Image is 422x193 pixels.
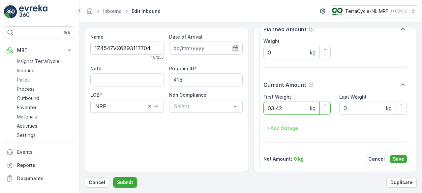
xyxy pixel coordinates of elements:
[310,48,316,56] p: kg
[14,75,75,84] a: Pallet
[90,34,104,40] label: Name
[6,152,35,157] span: Asset Type :
[35,152,48,157] span: Pallet
[17,47,62,53] p: MRF
[386,104,392,112] p: kg
[64,30,71,35] p: ⌘B
[332,5,417,17] button: TerraCycle-NL-MRF(+02:00)
[263,94,291,100] label: First Weight
[192,6,229,14] p: Pallet_NL #170
[263,156,292,162] p: Net Amount :
[174,102,231,110] p: Select
[17,123,37,129] p: Activities
[17,149,73,155] p: Events
[17,86,35,92] p: Process
[17,175,73,182] p: Documents
[6,130,35,136] span: Net Weight :
[22,108,55,114] span: Pallet_NL #170
[263,38,280,44] label: Weight
[37,141,43,146] span: 25
[310,104,316,112] p: kg
[17,95,39,102] p: Outbound
[4,5,17,18] img: logo
[368,156,385,162] p: Cancel
[6,119,39,125] span: Total Weight :
[393,156,404,162] p: Save
[39,119,44,125] span: 25
[89,179,105,186] p: Cancel
[14,94,75,103] a: Outbound
[17,104,37,111] p: Envanter
[263,81,306,89] p: Current Amount
[6,141,37,146] span: Tare Weight :
[151,55,164,60] p: 18 / 255
[17,77,29,83] p: Pallet
[169,92,206,98] label: Non Compliance
[14,57,75,66] a: Insights TerraCycle
[263,25,307,33] p: Planned Amount
[169,42,243,55] input: dd/mm/yyyy
[345,8,388,15] p: TerraCycle-NL-MRF
[390,179,413,186] p: Duplicate
[14,103,75,112] a: Envanter
[17,67,35,74] p: Inbound
[35,130,37,136] span: -
[85,177,109,188] button: Cancel
[339,94,367,100] label: Last Weight
[113,177,137,188] button: Submit
[14,84,75,94] a: Process
[309,27,314,32] div: Help Tooltip Icon
[169,66,194,71] label: Program ID
[103,8,122,14] a: Inbound
[267,125,298,132] p: + Add Outage
[17,58,59,65] p: Insights TerraCycle
[263,123,302,134] button: +Add Outage
[308,82,314,87] div: Help Tooltip Icon
[4,44,75,57] button: MRF
[90,66,102,71] label: Note
[14,112,75,121] a: Materials
[130,8,162,15] span: Edit Inbound
[332,8,343,15] img: TC_v739CUj.png
[86,10,93,16] a: Homepage
[17,132,36,139] p: Settings
[390,155,407,163] button: Save
[4,145,75,159] a: Events
[4,172,75,185] a: Documents
[28,163,90,168] span: NL-PI0006 I Koffie en Thee
[14,121,75,131] a: Activities
[117,179,133,186] p: Submit
[14,66,75,75] a: Inbound
[6,163,28,168] span: Material :
[391,9,407,14] p: ( +02:00 )
[6,108,22,114] span: Name :
[19,5,47,18] img: logo_light-DOdMpM7g.png
[294,156,304,162] p: 0 kg
[4,159,75,172] a: Reports
[17,113,37,120] p: Materials
[366,155,387,163] button: Cancel
[14,131,75,140] a: Settings
[386,177,417,188] button: Duplicate
[90,92,100,98] label: LOB
[169,34,202,40] label: Date of Arrival
[17,162,73,169] p: Reports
